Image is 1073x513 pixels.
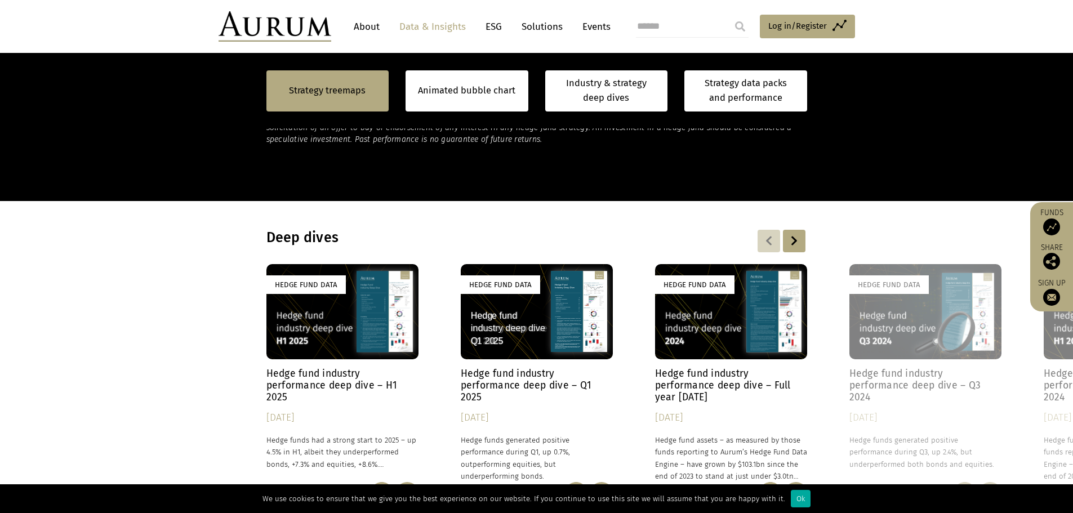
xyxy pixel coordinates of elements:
em: for further details. This webpage and its contents do not constitute an offer to sell or a solici... [266,111,792,144]
img: Download Article [396,482,418,505]
div: Share [1036,244,1067,270]
h4: Hedge fund industry performance deep dive – H1 2025 [266,368,418,403]
div: [DATE] [849,410,1001,426]
img: Sign up to our newsletter [1043,289,1060,306]
div: Hedge Fund Data [461,275,540,294]
a: Sign up [1036,278,1067,306]
a: Hedge Fund Data Hedge fund industry performance deep dive – Full year [DATE] [DATE] Hedge fund as... [655,264,807,482]
div: Ok [791,490,811,507]
a: Industry & strategy deep dives [545,70,668,111]
a: Strategy treemaps [289,83,366,98]
img: Share this post [1043,253,1060,270]
h3: Deep dives [266,229,662,246]
a: Hedge Fund Data Hedge fund industry performance deep dive – Q1 2025 [DATE] Hedge funds generated ... [461,264,613,482]
img: Access Funds [1043,218,1060,235]
p: Hedge fund assets – as measured by those funds reporting to Aurum’s Hedge Fund Data Engine – have... [655,434,807,482]
div: [DATE] [655,410,807,426]
a: Events [577,16,611,37]
h4: Hedge fund industry performance deep dive – Full year [DATE] [655,368,807,403]
input: Submit [729,15,751,38]
a: Log in/Register [760,15,855,38]
span: Log in/Register [768,19,827,33]
img: Share this post [565,482,587,505]
p: Hedge funds had a strong start to 2025 – up 4.5% in H1, albeit they underperformed bonds, +7.3% a... [266,434,418,470]
img: Download Article [785,482,807,505]
a: About [348,16,385,37]
h4: Hedge fund industry performance deep dive – Q1 2025 [461,368,613,403]
img: Share this post [371,482,393,505]
a: Strategy data packs and performance [684,70,807,111]
a: Funds [1036,208,1067,235]
img: Share this post [954,482,976,505]
img: Download Article [590,482,613,505]
div: [DATE] [266,410,418,426]
img: Share this post [759,482,782,505]
a: Data & Insights [394,16,471,37]
div: [DATE] [461,410,613,426]
div: Hedge Fund Data [849,275,929,294]
a: Animated bubble chart [418,83,515,98]
p: Hedge funds generated positive performance during Q3, up 2.4%, but underperformed both bonds and ... [849,434,1001,470]
img: Aurum [219,11,331,42]
a: Solutions [516,16,568,37]
p: Hedge funds generated positive performance during Q1, up 0.7%, outperforming equities, but underp... [461,434,613,482]
a: ESG [480,16,507,37]
img: Download Article [979,482,1001,505]
div: Hedge Fund Data [266,275,346,294]
div: Hedge Fund Data [655,275,734,294]
a: Hedge Fund Data Hedge fund industry performance deep dive – H1 2025 [DATE] Hedge funds had a stro... [266,264,418,482]
h4: Hedge fund industry performance deep dive – Q3 2024 [849,368,1001,403]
